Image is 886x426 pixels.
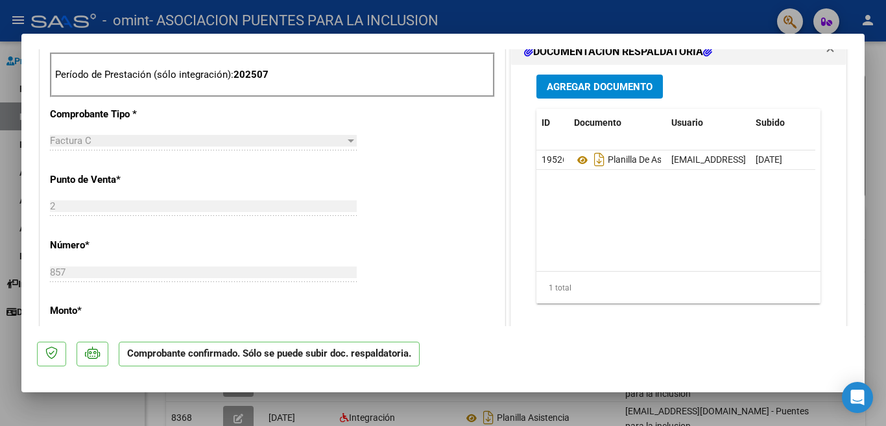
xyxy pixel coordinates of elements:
[524,44,712,60] h1: DOCUMENTACIÓN RESPALDATORIA
[536,75,663,99] button: Agregar Documento
[233,69,269,80] strong: 202507
[50,303,184,318] p: Monto
[50,172,184,187] p: Punto de Venta
[536,272,820,304] div: 1 total
[842,382,873,413] div: Open Intercom Messenger
[666,109,750,137] datatable-header-cell: Usuario
[542,154,568,165] span: 19526
[55,67,490,82] p: Período de Prestación (sólo integración):
[671,117,703,128] span: Usuario
[574,155,693,165] span: Planilla De Asistencia
[574,117,621,128] span: Documento
[569,109,666,137] datatable-header-cell: Documento
[511,39,846,65] mat-expansion-panel-header: DOCUMENTACIÓN RESPALDATORIA
[50,238,184,253] p: Número
[542,117,550,128] span: ID
[591,149,608,170] i: Descargar documento
[547,81,653,93] span: Agregar Documento
[50,135,91,147] span: Factura C
[756,154,782,165] span: [DATE]
[756,117,785,128] span: Subido
[536,109,569,137] datatable-header-cell: ID
[50,107,184,122] p: Comprobante Tipo *
[119,342,420,367] p: Comprobante confirmado. Sólo se puede subir doc. respaldatoria.
[511,65,846,334] div: DOCUMENTACIÓN RESPALDATORIA
[750,109,815,137] datatable-header-cell: Subido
